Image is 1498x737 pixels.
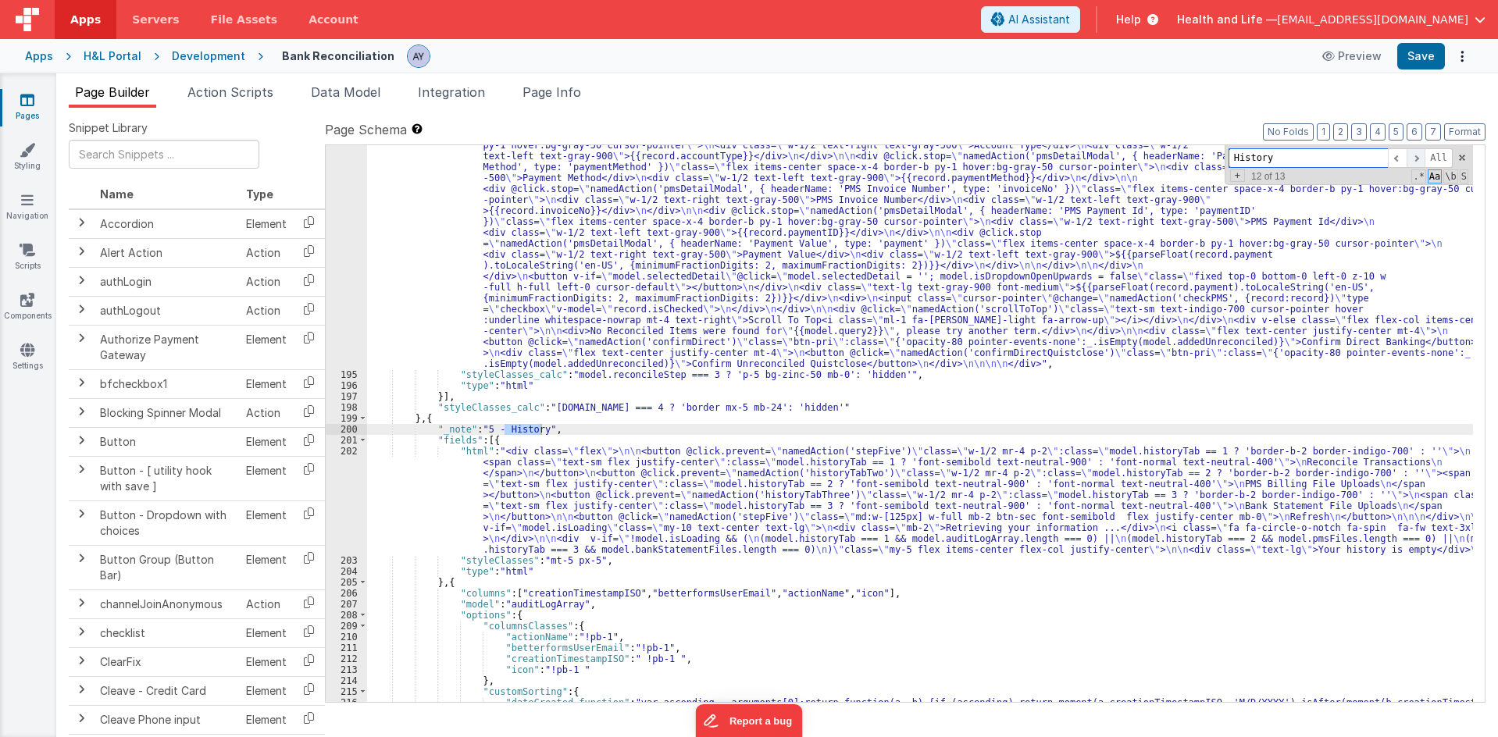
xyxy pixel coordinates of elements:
span: RegExp Search [1411,169,1425,183]
button: 6 [1407,123,1422,141]
iframe: Marker.io feedback button [696,704,803,737]
td: Cleave Phone input [94,705,240,734]
td: Element [240,369,293,398]
button: Health and Life — [EMAIL_ADDRESS][DOMAIN_NAME] [1177,12,1486,27]
div: 207 [326,599,367,610]
td: Element [240,500,293,545]
div: 201 [326,435,367,446]
td: bfcheckbox1 [94,369,240,398]
button: Preview [1313,44,1391,69]
td: Element [240,456,293,500]
div: 211 [326,643,367,653]
td: Cleave - Credit Card [94,676,240,705]
div: 216 [326,697,367,719]
span: Action Scripts [187,84,273,100]
button: AI Assistant [981,6,1080,33]
td: Element [240,545,293,589]
h4: Bank Reconciliation [282,50,394,62]
span: Alt-Enter [1425,148,1453,168]
button: Format [1444,123,1486,141]
span: Page Builder [75,84,150,100]
span: Data Model [311,84,380,100]
span: AI Assistant [1008,12,1070,27]
td: Element [240,676,293,705]
button: 2 [1333,123,1348,141]
div: Development [172,48,245,64]
span: Type [246,187,273,201]
td: Button [94,427,240,456]
span: Health and Life — [1177,12,1277,27]
td: checklist [94,618,240,647]
td: Element [240,705,293,734]
td: Action [240,589,293,618]
td: Blocking Spinner Modal [94,398,240,427]
td: Alert Action [94,238,240,267]
div: 208 [326,610,367,621]
button: Options [1451,45,1473,67]
span: Name [100,187,134,201]
td: ClearFix [94,647,240,676]
td: Element [240,618,293,647]
button: 7 [1425,123,1441,141]
div: H&L Portal [84,48,141,64]
div: 203 [326,555,367,566]
div: 213 [326,664,367,675]
span: Toggel Replace mode [1230,169,1245,182]
td: channelJoinAnonymous [94,589,240,618]
td: Element [240,647,293,676]
div: 202 [326,446,367,555]
div: 212 [326,653,367,664]
div: 214 [326,675,367,686]
div: 215 [326,686,367,697]
span: Whole Word Search [1443,169,1457,183]
span: Page Schema [325,120,407,139]
td: Authorize Payment Gateway [94,325,240,369]
div: 197 [326,391,367,402]
td: Button - Dropdown with choices [94,500,240,545]
div: 209 [326,621,367,632]
td: Action [240,267,293,296]
td: Action [240,238,293,267]
span: Search In Selection [1460,169,1468,183]
td: authLogin [94,267,240,296]
span: CaseSensitive Search [1428,169,1442,183]
span: Servers [132,12,179,27]
td: Action [240,398,293,427]
img: 14202422f6480247bff2986d20d04001 [408,45,430,67]
td: Element [240,325,293,369]
button: No Folds [1263,123,1314,141]
span: Integration [418,84,485,100]
div: 210 [326,632,367,643]
button: 1 [1317,123,1330,141]
td: authLogout [94,296,240,325]
td: Button - [ utility hook with save ] [94,456,240,500]
span: File Assets [211,12,278,27]
div: 195 [326,369,367,380]
td: Element [240,209,293,239]
td: Element [240,427,293,456]
span: Snippet Library [69,120,148,136]
button: 5 [1389,123,1403,141]
input: Search Snippets ... [69,140,259,169]
button: Save [1397,43,1445,69]
div: 204 [326,566,367,577]
td: Action [240,296,293,325]
span: [EMAIL_ADDRESS][DOMAIN_NAME] [1277,12,1468,27]
div: 205 [326,577,367,588]
input: Search for [1229,148,1388,168]
td: Button Group (Button Bar) [94,545,240,589]
div: 196 [326,380,367,391]
td: Accordion [94,209,240,239]
div: 200 [326,424,367,435]
div: 199 [326,413,367,424]
span: Page Info [523,84,581,100]
button: 4 [1370,123,1386,141]
div: 206 [326,588,367,599]
div: 198 [326,402,367,413]
span: Help [1116,12,1141,27]
button: 3 [1351,123,1367,141]
span: Apps [70,12,101,27]
div: Apps [25,48,53,64]
span: 12 of 13 [1245,171,1291,182]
